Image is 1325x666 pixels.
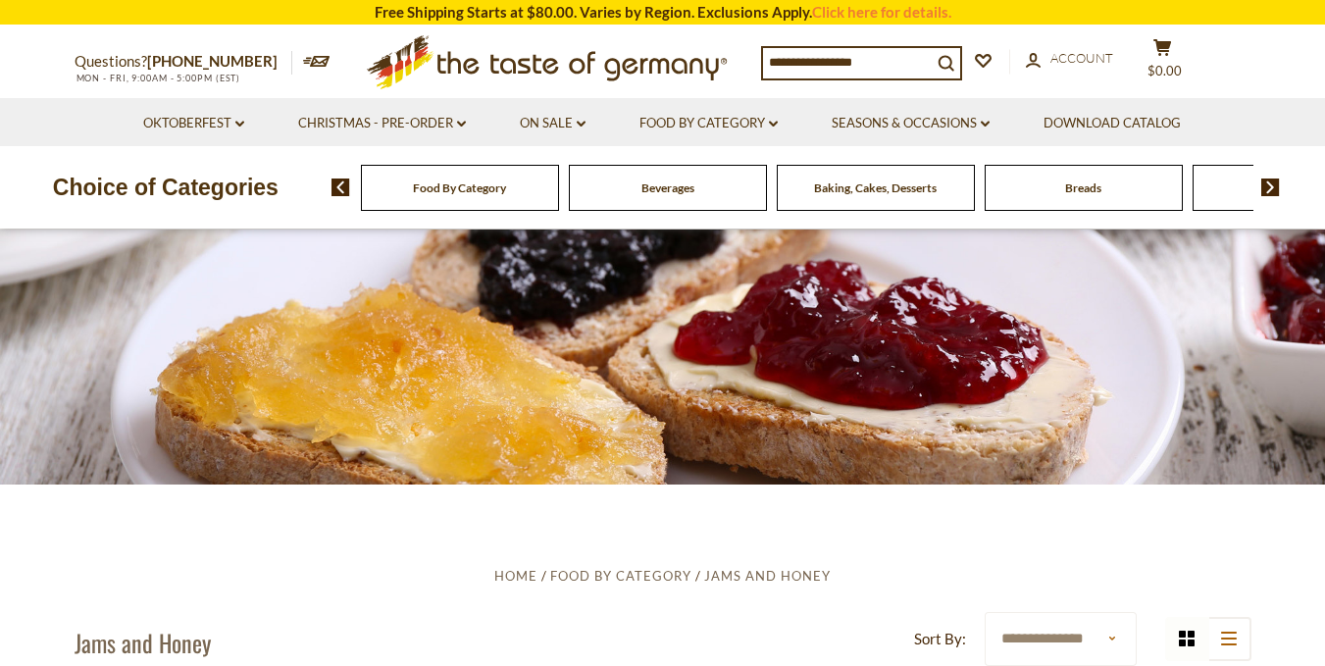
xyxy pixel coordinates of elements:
[520,113,586,134] a: On Sale
[639,113,778,134] a: Food By Category
[1261,179,1280,196] img: next arrow
[1044,113,1181,134] a: Download Catalog
[1065,180,1101,195] a: Breads
[1026,48,1113,70] a: Account
[143,113,244,134] a: Oktoberfest
[298,113,466,134] a: Christmas - PRE-ORDER
[641,180,694,195] a: Beverages
[75,628,211,657] h1: Jams and Honey
[1147,63,1182,78] span: $0.00
[331,179,350,196] img: previous arrow
[814,180,937,195] a: Baking, Cakes, Desserts
[832,113,990,134] a: Seasons & Occasions
[413,180,506,195] a: Food By Category
[494,568,537,584] a: Home
[1050,50,1113,66] span: Account
[75,73,241,83] span: MON - FRI, 9:00AM - 5:00PM (EST)
[147,52,278,70] a: [PHONE_NUMBER]
[914,627,966,651] label: Sort By:
[812,3,951,21] a: Click here for details.
[550,568,691,584] a: Food By Category
[1134,38,1193,87] button: $0.00
[75,49,292,75] p: Questions?
[704,568,831,584] a: Jams and Honey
